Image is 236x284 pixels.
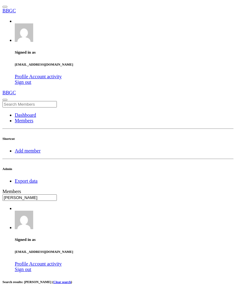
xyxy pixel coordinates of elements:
a: Sign out [15,79,31,85]
a: Profile [15,261,29,266]
a: BBGC [2,8,234,14]
a: Account activity [29,74,62,79]
a: Dashboard [15,112,36,118]
a: Clear search [53,280,71,284]
button: Toggle sidenav [2,99,7,101]
h6: [EMAIL_ADDRESS][DOMAIN_NAME] [15,63,234,66]
span: Profile [15,74,28,79]
a: Export data [15,178,37,184]
h6: Search results: [PERSON_NAME] ( ) [2,280,234,284]
input: Search [2,101,57,108]
h6: Admin [2,167,234,171]
h5: Signed in as [15,50,234,55]
button: Toggle navigation [2,6,7,8]
div: Members [2,189,234,194]
input: Search members [2,194,57,201]
h6: Shortcut [2,137,234,140]
a: Sign out [15,267,31,272]
a: Profile [15,74,29,79]
a: BBGC [2,90,234,95]
a: Account activity [29,261,62,266]
span: Profile [15,261,28,266]
h5: Signed in as [15,237,234,242]
a: Add member [15,148,41,153]
a: Members [15,118,33,123]
h6: [EMAIL_ADDRESS][DOMAIN_NAME] [15,250,234,254]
